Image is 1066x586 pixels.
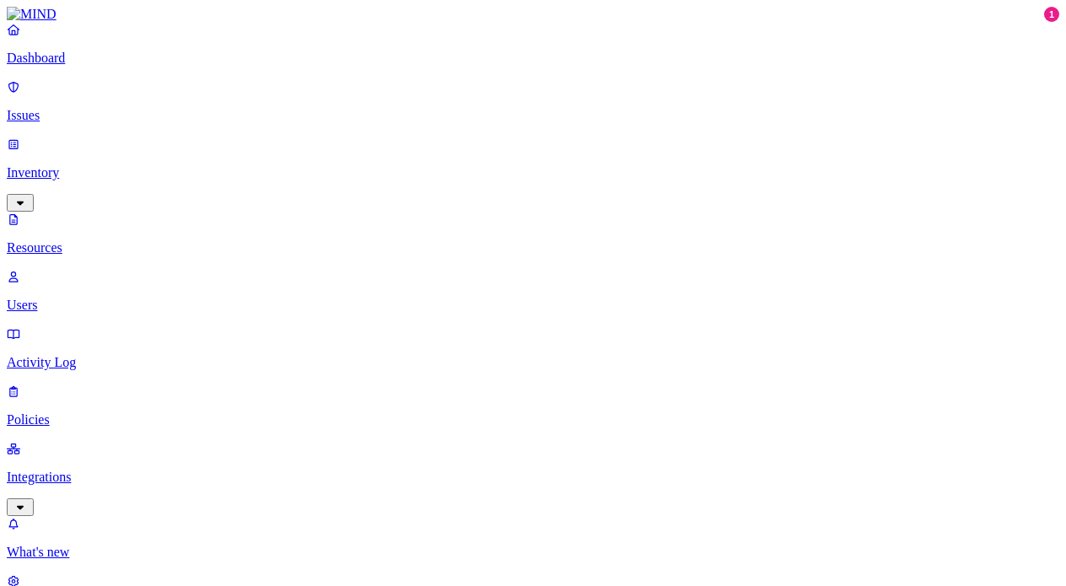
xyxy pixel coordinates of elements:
[7,441,1059,513] a: Integrations
[7,298,1059,313] p: Users
[7,212,1059,255] a: Resources
[7,240,1059,255] p: Resources
[7,384,1059,427] a: Policies
[7,165,1059,180] p: Inventory
[7,137,1059,209] a: Inventory
[7,22,1059,66] a: Dashboard
[7,470,1059,485] p: Integrations
[1044,7,1059,22] div: 1
[7,326,1059,370] a: Activity Log
[7,7,1059,22] a: MIND
[7,355,1059,370] p: Activity Log
[7,7,57,22] img: MIND
[7,545,1059,560] p: What's new
[7,412,1059,427] p: Policies
[7,51,1059,66] p: Dashboard
[7,79,1059,123] a: Issues
[7,269,1059,313] a: Users
[7,516,1059,560] a: What's new
[7,108,1059,123] p: Issues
